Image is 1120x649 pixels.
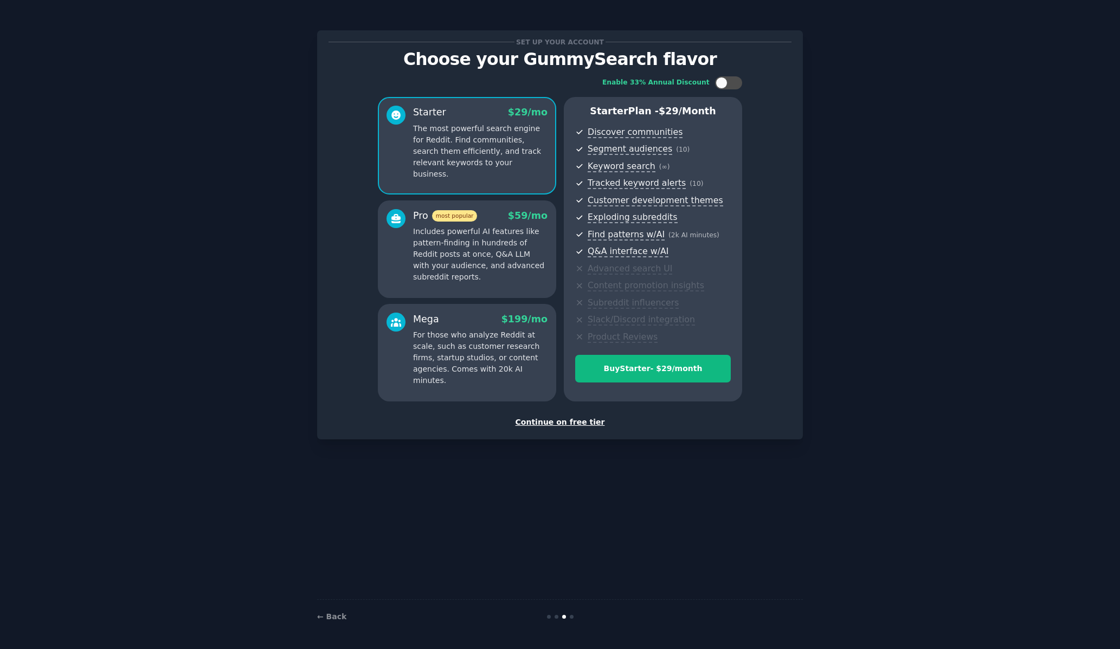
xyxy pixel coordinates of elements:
[588,332,658,343] span: Product Reviews
[514,36,606,48] span: Set up your account
[413,226,548,283] p: Includes powerful AI features like pattern-finding in hundreds of Reddit posts at once, Q&A LLM w...
[575,355,731,382] button: BuyStarter- $29/month
[676,146,690,153] span: ( 10 )
[668,231,719,239] span: ( 2k AI minutes )
[329,50,791,69] p: Choose your GummySearch flavor
[329,417,791,428] div: Continue on free tier
[413,313,439,326] div: Mega
[659,163,670,171] span: ( ∞ )
[588,127,683,138] span: Discover communities
[508,210,548,221] span: $ 59 /mo
[588,178,686,189] span: Tracked keyword alerts
[317,612,346,621] a: ← Back
[588,280,704,291] span: Content promotion insights
[588,229,665,241] span: Find patterns w/AI
[588,263,672,275] span: Advanced search UI
[413,123,548,180] p: The most powerful search engine for Reddit. Find communities, search them efficiently, and track ...
[602,78,710,88] div: Enable 33% Annual Discount
[508,107,548,118] span: $ 29 /mo
[588,246,668,257] span: Q&A interface w/AI
[588,314,695,326] span: Slack/Discord integration
[413,329,548,386] p: For those who analyze Reddit at scale, such as customer research firms, startup studios, or conte...
[659,106,716,116] span: $ 29 /month
[413,106,446,119] div: Starter
[690,180,703,187] span: ( 10 )
[432,210,478,222] span: most popular
[588,161,655,172] span: Keyword search
[588,195,723,206] span: Customer development themes
[588,297,679,309] span: Subreddit influencers
[501,314,548,325] span: $ 199 /mo
[588,144,672,155] span: Segment audiences
[575,105,731,118] p: Starter Plan -
[588,212,677,223] span: Exploding subreddits
[576,363,730,374] div: Buy Starter - $ 29 /month
[413,209,477,223] div: Pro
